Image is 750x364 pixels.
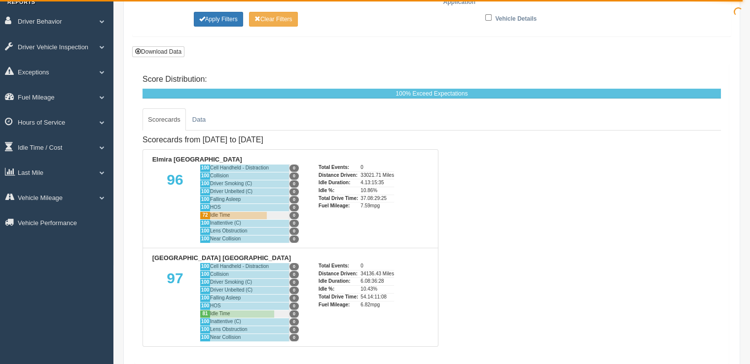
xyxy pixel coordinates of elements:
[200,219,210,227] div: 100
[360,195,394,202] div: 37.08:29:25
[319,179,358,187] div: Idle Duration:
[200,278,210,286] div: 100
[319,301,358,309] div: Fuel Mileage:
[360,202,394,210] div: 7.59mpg
[319,277,358,285] div: Idle Duration:
[360,285,394,293] div: 10.43%
[360,164,394,171] div: 0
[200,310,210,318] div: 81
[360,293,394,301] div: 54.14:11:08
[289,326,299,333] span: 0
[289,165,299,172] span: 0
[143,135,438,144] h4: Scorecards from [DATE] to [DATE]
[319,195,358,202] div: Total Drive Time:
[289,180,299,188] span: 0
[360,270,394,278] div: 34136.43 Miles
[132,46,184,57] button: Download Data
[150,164,200,243] div: 96
[289,263,299,270] span: 0
[200,286,210,294] div: 100
[360,179,394,187] div: 4.13:15:35
[200,180,210,188] div: 100
[289,334,299,341] span: 0
[152,156,242,163] b: Elmira [GEOGRAPHIC_DATA]
[200,203,210,211] div: 100
[319,171,358,179] div: Distance Driven:
[289,172,299,180] span: 0
[319,164,358,171] div: Total Events:
[289,295,299,302] span: 0
[200,302,210,310] div: 100
[150,263,200,341] div: 97
[289,212,299,219] span: 0
[319,202,358,210] div: Fuel Mileage:
[200,227,210,235] div: 100
[200,326,210,333] div: 100
[289,318,299,326] span: 0
[360,277,394,285] div: 6.08:36:28
[495,12,536,24] label: Vehicle Details
[200,333,210,341] div: 100
[200,188,210,196] div: 100
[200,294,210,302] div: 100
[200,211,210,219] div: 72
[289,228,299,235] span: 0
[289,196,299,203] span: 0
[194,12,243,27] button: Change Filter Options
[249,12,298,27] button: Change Filter Options
[319,270,358,278] div: Distance Driven:
[319,293,358,301] div: Total Drive Time:
[289,287,299,294] span: 0
[289,279,299,286] span: 0
[360,171,394,179] div: 33021.71 Miles
[360,187,394,195] div: 10.86%
[289,271,299,278] span: 0
[187,108,211,131] a: Data
[143,108,186,131] a: Scorecards
[200,263,210,270] div: 100
[200,172,210,180] div: 100
[200,270,210,278] div: 100
[395,90,467,97] span: 100% Exceed Expectations
[200,318,210,326] div: 100
[319,187,358,195] div: Idle %:
[319,285,358,293] div: Idle %:
[289,204,299,211] span: 0
[152,254,291,262] b: [GEOGRAPHIC_DATA] [GEOGRAPHIC_DATA]
[200,235,210,243] div: 100
[360,263,394,270] div: 0
[289,188,299,196] span: 0
[319,263,358,270] div: Total Events:
[200,164,210,172] div: 100
[143,75,721,84] h4: Score Distribution:
[289,302,299,310] span: 0
[289,220,299,227] span: 0
[360,301,394,309] div: 6.82mpg
[289,235,299,243] span: 0
[200,196,210,203] div: 100
[289,310,299,318] span: 0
